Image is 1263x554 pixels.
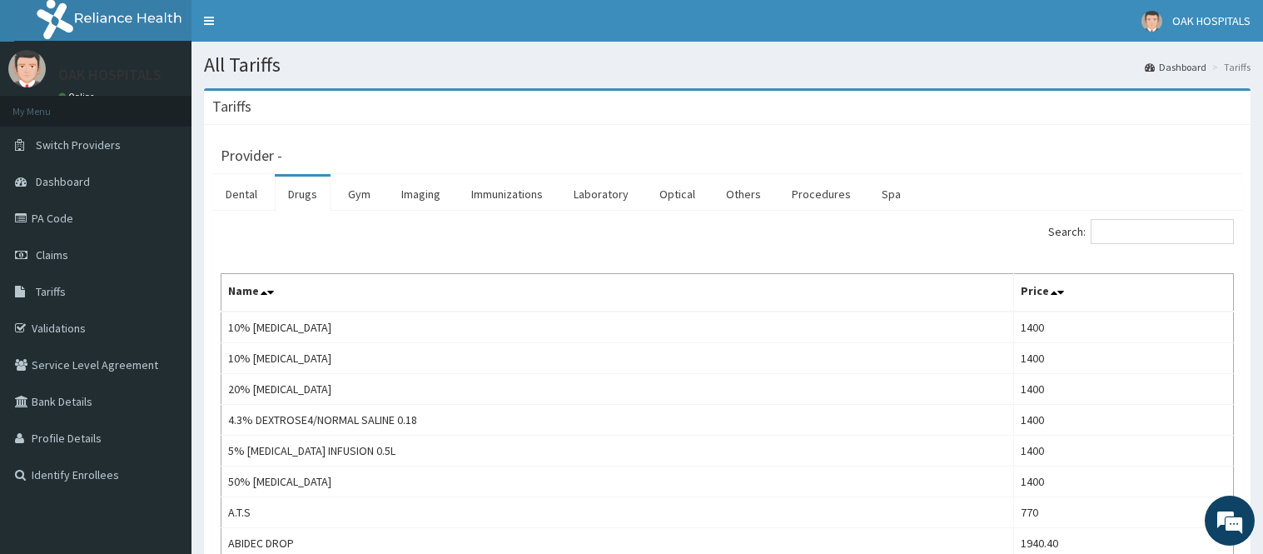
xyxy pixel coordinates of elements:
[221,405,1014,436] td: 4.3% DEXTROSE4/NORMAL SALINE 0.18
[36,284,66,299] span: Tariffs
[221,343,1014,374] td: 10% [MEDICAL_DATA]
[8,50,46,87] img: User Image
[713,177,774,212] a: Others
[1013,343,1233,374] td: 1400
[221,148,282,163] h3: Provider -
[1013,405,1233,436] td: 1400
[1013,497,1233,528] td: 770
[1172,13,1251,28] span: OAK HOSPITALS
[36,174,90,189] span: Dashboard
[1141,11,1162,32] img: User Image
[458,177,556,212] a: Immunizations
[212,99,251,114] h3: Tariffs
[36,137,121,152] span: Switch Providers
[58,91,98,102] a: Online
[221,274,1014,312] th: Name
[221,374,1014,405] td: 20% [MEDICAL_DATA]
[1208,60,1251,74] li: Tariffs
[1013,436,1233,467] td: 1400
[646,177,709,212] a: Optical
[778,177,864,212] a: Procedures
[1013,274,1233,312] th: Price
[1013,312,1233,343] td: 1400
[868,177,914,212] a: Spa
[204,54,1251,76] h1: All Tariffs
[275,177,331,212] a: Drugs
[560,177,642,212] a: Laboratory
[1013,374,1233,405] td: 1400
[221,467,1014,497] td: 50% [MEDICAL_DATA]
[388,177,454,212] a: Imaging
[221,497,1014,528] td: A.T.S
[1145,60,1206,74] a: Dashboard
[1048,219,1234,244] label: Search:
[36,247,68,262] span: Claims
[58,67,162,82] p: OAK HOSPITALS
[221,436,1014,467] td: 5% [MEDICAL_DATA] INFUSION 0.5L
[1091,219,1234,244] input: Search:
[221,312,1014,343] td: 10% [MEDICAL_DATA]
[1013,467,1233,497] td: 1400
[212,177,271,212] a: Dental
[335,177,384,212] a: Gym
